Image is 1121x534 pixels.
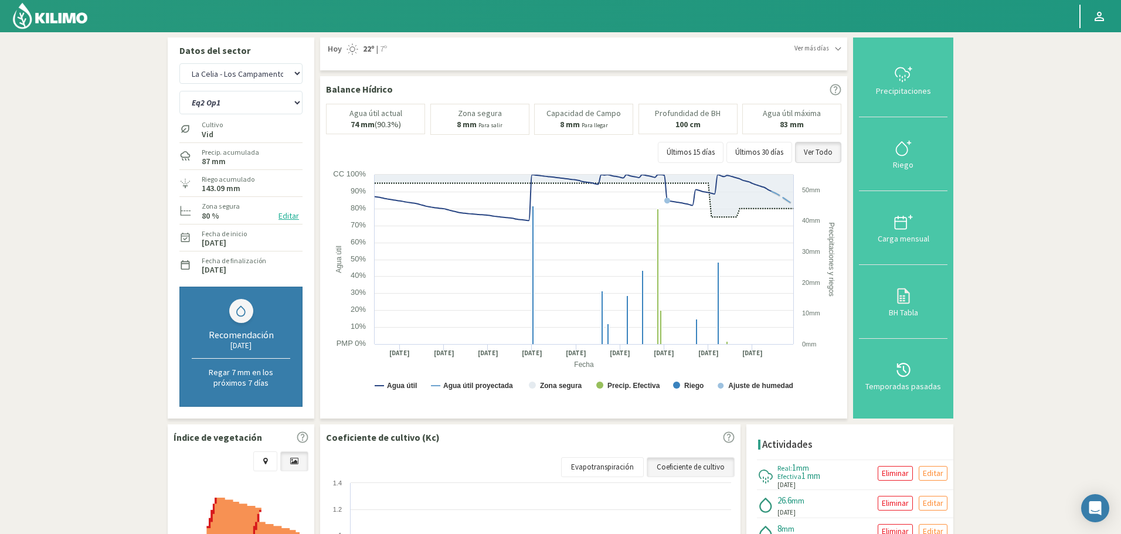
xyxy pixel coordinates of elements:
[862,161,944,169] div: Riego
[351,271,366,280] text: 40%
[202,131,223,138] label: Vid
[802,341,816,348] text: 0mm
[655,109,721,118] p: Profundidad de BH
[458,109,502,118] p: Zona segura
[698,349,719,358] text: [DATE]
[827,222,835,297] text: Precipitaciones y riegos
[333,506,342,513] text: 1.2
[275,209,303,223] button: Editar
[780,119,804,130] b: 83 mm
[882,467,909,480] p: Eliminar
[801,470,820,481] span: 1 mm
[862,234,944,243] div: Carga mensual
[457,119,477,130] b: 8 mm
[802,309,820,317] text: 10mm
[919,496,947,511] button: Editar
[202,266,226,274] label: [DATE]
[684,382,704,390] text: Riego
[859,265,947,339] button: BH Tabla
[202,174,254,185] label: Riego acumulado
[859,43,947,117] button: Precipitaciones
[795,142,841,163] button: Ver Todo
[335,246,343,273] text: Agua útil
[792,495,804,506] span: mm
[202,120,223,130] label: Cultivo
[351,254,366,263] text: 50%
[202,212,219,220] label: 80 %
[777,508,796,518] span: [DATE]
[802,279,820,286] text: 20mm
[363,43,375,54] strong: 22º
[862,87,944,95] div: Precipitaciones
[728,382,793,390] text: Ajuste de humedad
[376,43,378,55] span: |
[478,121,502,129] small: Para salir
[478,349,498,358] text: [DATE]
[777,480,796,490] span: [DATE]
[192,367,290,388] p: Regar 7 mm en los próximos 7 días
[802,186,820,193] text: 50mm
[647,457,735,477] a: Coeficiente de cultivo
[607,382,660,390] text: Precip. Efectiva
[859,117,947,191] button: Riego
[566,349,586,358] text: [DATE]
[202,158,226,165] label: 87 mm
[192,329,290,341] div: Recomendación
[762,439,813,450] h4: Actividades
[654,349,674,358] text: [DATE]
[675,119,701,130] b: 100 cm
[882,496,909,510] p: Eliminar
[859,339,947,413] button: Temporadas pasadas
[333,479,342,487] text: 1.4
[540,382,582,390] text: Zona segura
[859,191,947,265] button: Carga mensual
[174,430,262,444] p: Índice de vegetación
[351,288,366,297] text: 30%
[443,382,513,390] text: Agua útil proyectada
[333,169,366,178] text: CC 100%
[919,466,947,481] button: Editar
[794,43,829,53] span: Ver más días
[777,464,792,472] span: Real:
[192,341,290,351] div: [DATE]
[796,462,809,473] span: mm
[802,248,820,255] text: 30mm
[582,121,608,129] small: Para llegar
[777,495,792,506] span: 26.6
[326,82,393,96] p: Balance Hídrico
[878,466,913,481] button: Eliminar
[777,523,782,534] span: 8
[12,2,89,30] img: Kilimo
[782,523,794,534] span: mm
[777,472,801,481] span: Efectiva
[202,185,240,192] label: 143.09 mm
[862,382,944,390] div: Temporadas pasadas
[326,43,342,55] span: Hoy
[763,109,821,118] p: Agua útil máxima
[522,349,542,358] text: [DATE]
[202,201,240,212] label: Zona segura
[349,109,402,118] p: Agua útil actual
[878,496,913,511] button: Eliminar
[389,349,410,358] text: [DATE]
[202,229,247,239] label: Fecha de inicio
[923,467,943,480] p: Editar
[610,349,630,358] text: [DATE]
[546,109,621,118] p: Capacidad de Campo
[351,120,401,129] p: (90.3%)
[802,217,820,224] text: 40mm
[560,119,580,130] b: 8 mm
[179,43,303,57] p: Datos del sector
[1081,494,1109,522] div: Open Intercom Messenger
[351,305,366,314] text: 20%
[561,457,644,477] a: Evapotranspiración
[351,237,366,246] text: 60%
[351,203,366,212] text: 80%
[351,119,375,130] b: 74 mm
[351,220,366,229] text: 70%
[326,430,440,444] p: Coeficiente de cultivo (Kc)
[202,239,226,247] label: [DATE]
[658,142,723,163] button: Últimos 15 días
[726,142,792,163] button: Últimos 30 días
[337,339,366,348] text: PMP 0%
